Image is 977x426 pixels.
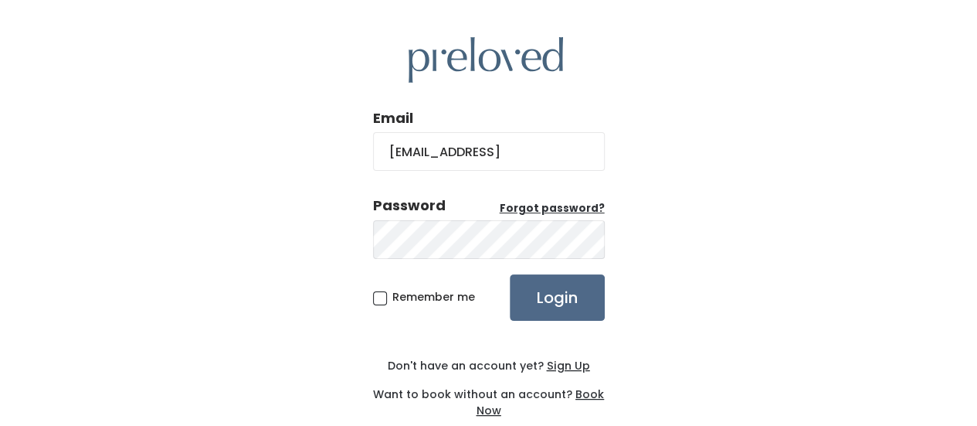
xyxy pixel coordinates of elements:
a: Forgot password? [500,201,605,216]
img: preloved logo [409,37,563,83]
div: Don't have an account yet? [373,358,605,374]
input: Login [510,274,605,321]
u: Sign Up [547,358,590,373]
div: Password [373,196,446,216]
u: Forgot password? [500,201,605,216]
div: Want to book without an account? [373,374,605,419]
a: Book Now [477,387,605,418]
a: Sign Up [544,358,590,373]
label: Email [373,108,413,128]
span: Remember me [392,289,475,305]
